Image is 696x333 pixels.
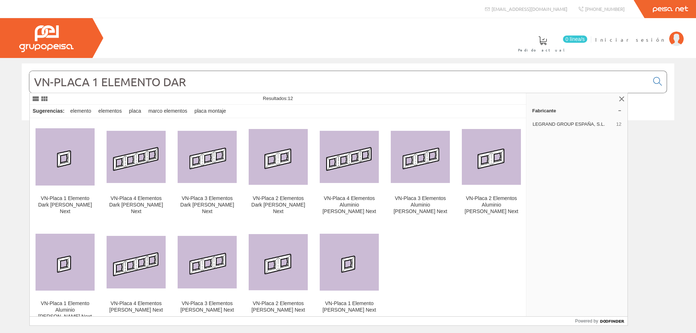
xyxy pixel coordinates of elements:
img: VN-Placa 1 Elemento Aluminio Valena Next [36,234,95,291]
div: © Grupo Peisa [22,129,674,136]
div: VN-Placa 4 Elementos Dark [PERSON_NAME] Next [107,195,166,215]
div: VN-Placa 1 Elemento Dark [PERSON_NAME] Next [36,195,95,215]
a: VN-Placa 2 Elementos Aluminio Valena Next VN-Placa 2 Elementos Aluminio [PERSON_NAME] Next [456,118,527,223]
img: VN-Placa 3 Elementos Blanco Valena Next [178,236,237,288]
a: VN-Placa 4 Elementos Dark Valena Next VN-Placa 4 Elementos Dark [PERSON_NAME] Next [101,118,171,223]
img: VN-Placa 1 Elemento Dark Valena Next [36,128,95,186]
a: VN-Placa 1 Elemento Aluminio Valena Next VN-Placa 1 Elemento Aluminio [PERSON_NAME] Next [30,224,100,328]
img: VN-Placa 1 Elemento Blanco Valena Next [320,234,379,291]
span: LEGRAND GROUP ESPAÑA, S.L. [533,121,613,128]
img: VN-Placa 4 Elementos Aluminio Valena Next [320,131,379,183]
a: VN-Placa 3 Elementos Aluminio Valena Next VN-Placa 3 Elementos Aluminio [PERSON_NAME] Next [385,118,456,223]
a: VN-Placa 1 Elemento Dark Valena Next VN-Placa 1 Elemento Dark [PERSON_NAME] Next [30,118,100,223]
a: Fabricante [526,105,627,116]
div: VN-Placa 2 Elementos [PERSON_NAME] Next [249,300,308,313]
span: Iniciar sesión [595,36,666,43]
div: VN-Placa 4 Elementos [PERSON_NAME] Next [107,300,166,313]
span: 0 línea/s [563,36,587,43]
a: VN-Placa 4 Elementos Aluminio Valena Next VN-Placa 4 Elementos Aluminio [PERSON_NAME] Next [314,118,385,223]
a: VN-Placa 3 Elementos Dark Valena Next VN-Placa 3 Elementos Dark [PERSON_NAME] Next [172,118,243,223]
img: VN-Placa 2 Elementos Blanco Valena Next [249,234,308,290]
div: VN-Placa 2 Elementos Dark [PERSON_NAME] Next [249,195,308,215]
span: [EMAIL_ADDRESS][DOMAIN_NAME] [492,6,567,12]
div: VN-Placa 3 Elementos [PERSON_NAME] Next [178,300,237,313]
div: VN-Placa 3 Elementos Aluminio [PERSON_NAME] Next [391,195,450,215]
span: 12 [616,121,621,128]
img: VN-Placa 4 Elementos Blanco Valena Next [107,236,166,288]
div: VN-Placa 1 Elemento [PERSON_NAME] Next [320,300,379,313]
div: VN-Placa 2 Elementos Aluminio [PERSON_NAME] Next [462,195,521,215]
img: VN-Placa 2 Elementos Dark Valena Next [249,129,308,185]
div: elemento [67,105,94,118]
span: 12 [288,96,293,101]
a: Powered by [575,317,628,325]
div: VN-Placa 4 Elementos Aluminio [PERSON_NAME] Next [320,195,379,215]
div: Sugerencias: [30,106,66,116]
div: VN-Placa 3 Elementos Dark [PERSON_NAME] Next [178,195,237,215]
img: VN-Placa 2 Elementos Aluminio Valena Next [462,129,521,185]
a: VN-Placa 2 Elementos Dark Valena Next VN-Placa 2 Elementos Dark [PERSON_NAME] Next [243,118,314,223]
a: VN-Placa 4 Elementos Blanco Valena Next VN-Placa 4 Elementos [PERSON_NAME] Next [101,224,171,328]
div: elementos [95,105,125,118]
a: VN-Placa 3 Elementos Blanco Valena Next VN-Placa 3 Elementos [PERSON_NAME] Next [172,224,243,328]
img: Grupo Peisa [19,25,74,52]
a: VN-Placa 2 Elementos Blanco Valena Next VN-Placa 2 Elementos [PERSON_NAME] Next [243,224,314,328]
div: VN-Placa 1 Elemento Aluminio [PERSON_NAME] Next [36,300,95,320]
a: Iniciar sesión [595,30,684,37]
a: VN-Placa 1 Elemento Blanco Valena Next VN-Placa 1 Elemento [PERSON_NAME] Next [314,224,385,328]
img: VN-Placa 4 Elementos Dark Valena Next [107,131,166,183]
span: [PHONE_NUMBER] [585,6,625,12]
div: marco elementos [145,105,190,118]
span: Powered by [575,318,598,324]
div: placa [126,105,144,118]
input: Buscar... [29,71,649,93]
span: Pedido actual [518,46,567,54]
div: placa montaje [191,105,229,118]
img: VN-Placa 3 Elementos Aluminio Valena Next [391,131,450,183]
img: VN-Placa 3 Elementos Dark Valena Next [178,131,237,183]
span: Resultados: [263,96,293,101]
